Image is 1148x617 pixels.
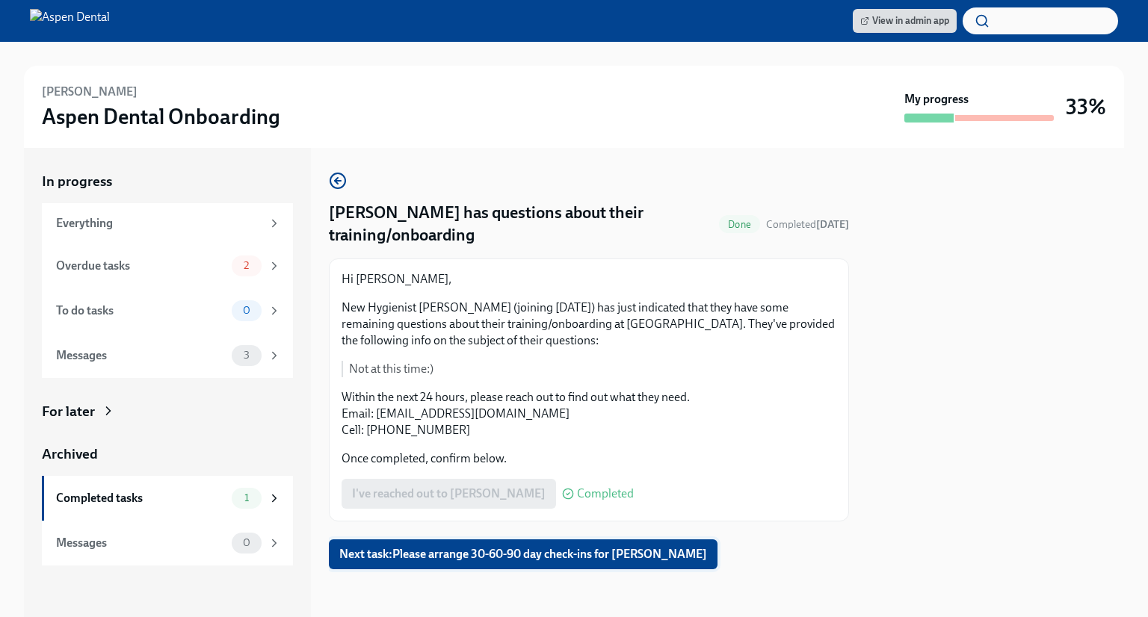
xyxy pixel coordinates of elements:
strong: [DATE] [816,218,849,231]
h6: [PERSON_NAME] [42,84,138,100]
button: Next task:Please arrange 30-60-90 day check-ins for [PERSON_NAME] [329,539,717,569]
div: Messages [56,347,226,364]
span: 3 [235,350,259,361]
div: Completed tasks [56,490,226,506]
a: In progress [42,172,293,191]
span: 0 [234,305,259,316]
a: Completed tasks1 [42,476,293,521]
a: Messages3 [42,333,293,378]
div: For later [42,402,95,421]
span: Completed [766,218,849,231]
h3: Aspen Dental Onboarding [42,103,280,130]
p: New Hygienist [PERSON_NAME] (joining [DATE]) has just indicated that they have some remaining que... [342,300,836,349]
p: Not at this time:) [349,361,836,377]
div: Overdue tasks [56,258,226,274]
strong: My progress [904,91,969,108]
span: Completed [577,488,634,500]
p: Hi [PERSON_NAME], [342,271,836,288]
span: View in admin app [860,13,949,28]
a: Messages0 [42,521,293,565]
div: Everything [56,215,262,232]
span: Next task : Please arrange 30-60-90 day check-ins for [PERSON_NAME] [339,547,707,562]
img: Aspen Dental [30,9,110,33]
a: Archived [42,444,293,464]
span: 2 [235,260,258,271]
h3: 33% [1066,93,1106,120]
a: For later [42,402,293,421]
span: Done [719,219,760,230]
span: 0 [234,537,259,548]
h4: [PERSON_NAME] has questions about their training/onboarding [329,202,713,247]
span: September 30th, 2025 14:44 [766,217,849,232]
p: Within the next 24 hours, please reach out to find out what they need. Email: [EMAIL_ADDRESS][DOM... [342,389,836,438]
div: To do tasks [56,303,226,319]
a: Overdue tasks2 [42,244,293,288]
div: Messages [56,535,226,551]
a: View in admin app [853,9,957,33]
span: 1 [235,492,258,503]
a: Everything [42,203,293,244]
p: Once completed, confirm below. [342,450,836,467]
a: To do tasks0 [42,288,293,333]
